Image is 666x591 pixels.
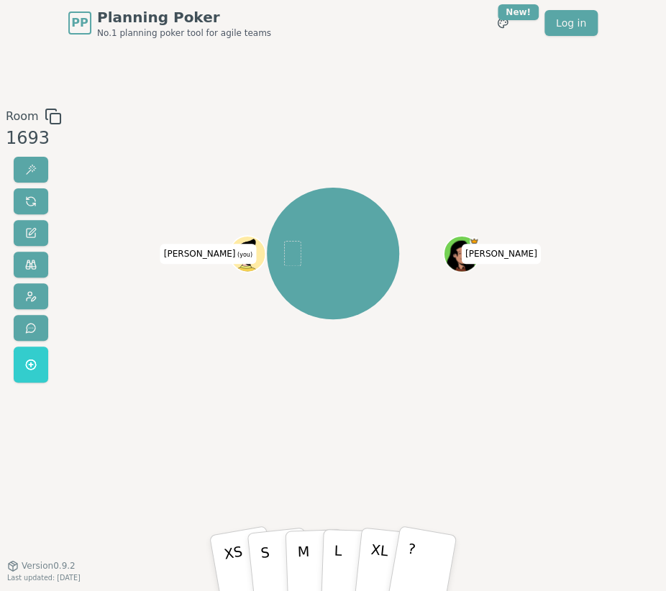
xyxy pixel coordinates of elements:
[68,7,271,39] a: PPPlanning PokerNo.1 planning poker tool for agile teams
[7,574,81,582] span: Last updated: [DATE]
[22,560,76,572] span: Version 0.9.2
[490,10,516,36] button: New!
[97,27,271,39] span: No.1 planning poker tool for agile teams
[97,7,271,27] span: Planning Poker
[498,4,539,20] div: New!
[14,157,48,183] button: Reveal votes
[71,14,88,32] span: PP
[14,283,48,309] button: Change avatar
[462,244,541,264] span: Click to change your name
[231,237,265,270] button: Click to change your avatar
[14,252,48,278] button: Watch only
[6,108,39,125] span: Room
[14,315,48,341] button: Send feedback
[544,10,598,36] a: Log in
[14,347,48,382] button: Get a named room
[14,220,48,246] button: Change name
[160,244,256,264] span: Click to change your name
[6,125,62,151] div: 1693
[7,560,76,572] button: Version0.9.2
[14,188,48,214] button: Reset votes
[470,237,479,246] span: Pamela is the host
[235,252,252,258] span: (you)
